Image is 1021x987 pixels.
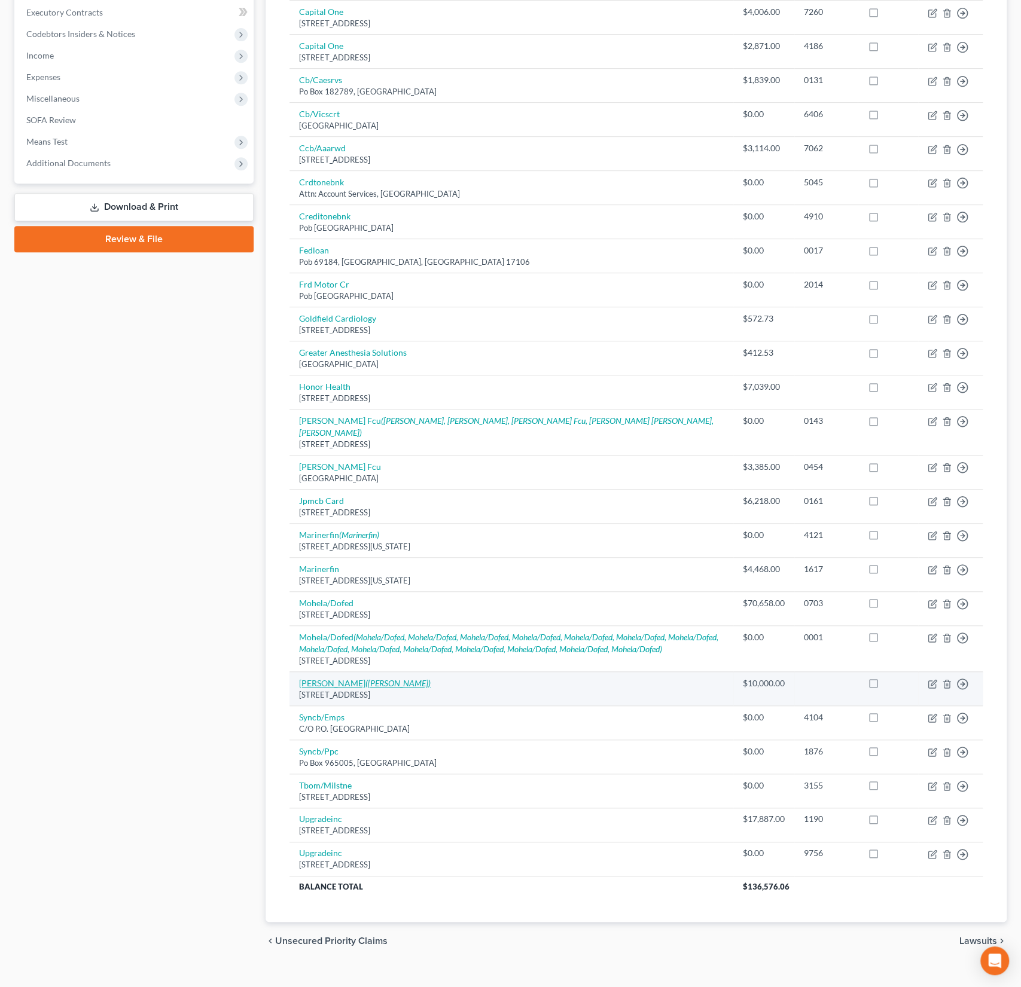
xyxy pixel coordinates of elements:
div: 0143 [804,415,849,427]
i: (Mohela/Dofed, Mohela/Dofed, Mohela/Dofed, Mohela/Dofed, Mohela/Dofed, Mohela/Dofed, Mohela/Dofed... [299,632,718,654]
span: Additional Documents [26,158,111,168]
div: C/O P.O. [GEOGRAPHIC_DATA] [299,723,724,735]
a: Marinerfin(Marinerfin) [299,530,379,540]
div: 4910 [804,210,849,222]
div: [GEOGRAPHIC_DATA] [299,473,724,484]
div: 7260 [804,6,849,18]
a: SOFA Review [17,109,254,131]
a: Honor Health [299,381,351,392]
div: $3,385.00 [743,461,785,473]
a: Syncb/Ppc [299,746,339,756]
a: Frd Motor Cr [299,279,349,289]
span: Income [26,50,54,60]
i: ([PERSON_NAME], [PERSON_NAME], [PERSON_NAME] Fcu, [PERSON_NAME] [PERSON_NAME], [PERSON_NAME]) [299,415,714,438]
div: 3155 [804,780,849,792]
a: Capital One [299,41,343,51]
div: $0.00 [743,415,785,427]
div: $1,839.00 [743,74,785,86]
a: Review & File [14,226,254,252]
span: SOFA Review [26,115,76,125]
a: Executory Contracts [17,2,254,23]
div: 0454 [804,461,849,473]
a: Greater Anesthesia Solutions [299,347,407,357]
div: $0.00 [743,279,785,291]
span: Expenses [26,72,60,82]
div: [STREET_ADDRESS][US_STATE] [299,541,724,552]
div: Po Box 182789, [GEOGRAPHIC_DATA] [299,86,724,97]
span: Unsecured Priority Claims [275,936,388,946]
a: Goldfield Cardiology [299,313,376,323]
div: [GEOGRAPHIC_DATA] [299,120,724,132]
div: $0.00 [743,780,785,792]
div: $3,114.00 [743,142,785,154]
div: $0.00 [743,745,785,757]
div: $0.00 [743,711,785,723]
div: 1876 [804,745,849,757]
div: $0.00 [743,210,785,222]
span: Means Test [26,136,68,146]
a: Cb/Caesrvs [299,75,342,85]
a: [PERSON_NAME]([PERSON_NAME]) [299,678,431,688]
div: $4,006.00 [743,6,785,18]
a: Ccb/Aaarwd [299,143,346,153]
a: Fedloan [299,245,329,255]
a: Crdtonebnk [299,177,344,187]
a: Cb/Vicscrt [299,109,340,119]
div: 9756 [804,847,849,859]
a: Download & Print [14,193,254,221]
div: Pob 69184, [GEOGRAPHIC_DATA], [GEOGRAPHIC_DATA] 17106 [299,256,724,268]
div: 6406 [804,108,849,120]
div: $6,218.00 [743,495,785,507]
span: Miscellaneous [26,93,80,103]
a: Jpmcb Card [299,496,344,506]
div: $0.00 [743,631,785,643]
div: 5045 [804,176,849,188]
div: [STREET_ADDRESS] [299,792,724,803]
div: $0.00 [743,529,785,541]
div: $0.00 [743,108,785,120]
button: Lawsuits chevron_right [959,936,1007,946]
span: Executory Contracts [26,7,103,17]
div: [STREET_ADDRESS] [299,52,724,63]
div: [STREET_ADDRESS] [299,325,724,336]
a: Capital One [299,7,343,17]
div: Pob [GEOGRAPHIC_DATA] [299,222,724,234]
span: Codebtors Insiders & Notices [26,29,135,39]
i: chevron_left [266,936,275,946]
div: 0703 [804,597,849,609]
div: Pob [GEOGRAPHIC_DATA] [299,291,724,302]
div: [STREET_ADDRESS] [299,825,724,836]
div: $10,000.00 [743,677,785,689]
div: [STREET_ADDRESS][US_STATE] [299,575,724,586]
a: Tbom/Milstne [299,780,352,790]
a: Mohela/Dofed(Mohela/Dofed, Mohela/Dofed, Mohela/Dofed, Mohela/Dofed, Mohela/Dofed, Mohela/Dofed, ... [299,632,718,654]
div: [STREET_ADDRESS] [299,609,724,621]
div: [STREET_ADDRESS] [299,689,724,701]
div: 2014 [804,279,849,291]
th: Balance Total [289,876,733,897]
i: (Marinerfin) [339,530,379,540]
i: chevron_right [997,936,1007,946]
div: [STREET_ADDRESS] [299,154,724,166]
div: $0.00 [743,176,785,188]
div: $412.53 [743,347,785,359]
div: $572.73 [743,313,785,325]
div: 4121 [804,529,849,541]
div: $7,039.00 [743,381,785,393]
div: $2,871.00 [743,40,785,52]
a: Syncb/Emps [299,712,345,722]
div: 1190 [804,813,849,825]
div: $17,887.00 [743,813,785,825]
div: $70,658.00 [743,597,785,609]
a: [PERSON_NAME] Fcu([PERSON_NAME], [PERSON_NAME], [PERSON_NAME] Fcu, [PERSON_NAME] [PERSON_NAME], [... [299,415,714,438]
div: Attn: Account Services, [GEOGRAPHIC_DATA] [299,188,724,200]
a: Mohela/Dofed [299,598,353,608]
div: [STREET_ADDRESS] [299,439,724,450]
span: Lawsuits [959,936,997,946]
div: [STREET_ADDRESS] [299,859,724,870]
div: 4104 [804,711,849,723]
div: [GEOGRAPHIC_DATA] [299,359,724,370]
div: 1617 [804,563,849,575]
div: $0.00 [743,847,785,859]
div: [STREET_ADDRESS] [299,18,724,29]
